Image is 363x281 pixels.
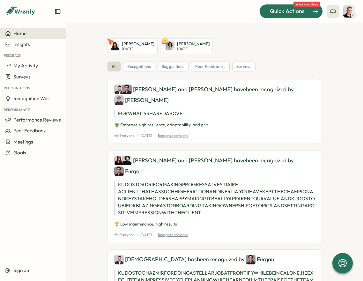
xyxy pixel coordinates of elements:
[343,5,355,18] img: Almudena Bernardos
[154,133,155,138] p: |
[114,110,315,117] p: FOR WHAT'S SHARED ABOVE!
[246,255,274,264] div: Furqan
[13,150,26,156] span: Goals
[140,133,152,138] p: [DATE]
[270,7,305,15] span: Quick Actions
[163,38,213,54] a: 6Mirela Mus[PERSON_NAME][DATE]
[154,232,155,238] p: |
[114,156,315,176] div: [PERSON_NAME] and [PERSON_NAME] have been recognized by
[114,166,124,176] img: Furqan Tariq
[110,41,119,50] img: Kelly Rosa
[114,133,134,138] span: Everyone
[246,255,256,264] img: Furqan Tariq
[114,85,124,94] img: Ghazmir Mansur
[13,128,46,134] span: Peer Feedback
[13,95,49,101] span: Recognition Wall
[122,41,155,47] p: [PERSON_NAME]
[177,47,210,51] p: [DATE]
[158,232,188,238] p: Recognize someone
[114,85,315,105] div: [PERSON_NAME] and [PERSON_NAME] have been recognized by
[114,255,315,264] div: [DEMOGRAPHIC_DATA] has been recognized by
[122,156,132,165] img: Ubaid (Ubi)
[259,4,323,18] button: Quick Actions
[13,267,31,273] span: Sign out
[114,166,143,176] div: Furqan
[122,47,155,51] p: [DATE]
[140,232,152,238] p: [DATE]
[164,38,166,42] text: 6
[13,41,30,47] span: Insights
[114,255,124,264] img: Ghazmir Mansur
[137,232,138,238] p: |
[293,2,320,7] span: 4 tasks waiting
[114,232,134,238] span: Everyone
[195,64,226,70] span: peer feedbacks
[13,63,38,69] span: My Activity
[162,64,184,70] span: suggestions
[114,181,315,216] p: KUDOS TO ADRI FOR MAKING PROGRESS AT VESTIAIRE - A CLIENT THAT HAS SUCH HIGH FRICTION AND INERTIA...
[114,95,169,105] div: [PERSON_NAME]
[236,64,251,70] span: surveys
[13,117,61,123] span: Performance Reviews
[114,221,315,227] p: 🏆 Low maintenance, high results
[13,74,31,80] span: Surveys
[122,85,132,94] img: Furqan Tariq
[114,156,124,165] img: Adriana Fosca
[114,95,124,105] img: Hasan Naqvi
[158,133,188,138] p: Recognize someone
[137,133,138,138] p: |
[13,30,26,36] span: Home
[127,64,151,70] span: recognitions
[55,8,61,15] button: Expand sidebar
[114,122,315,128] p: 🪴 Embrace high resilience, adaptability, and grit
[177,41,210,47] p: [PERSON_NAME]
[166,41,174,50] img: Mirela Mus
[13,139,33,145] span: Meetings
[112,64,116,70] span: all
[107,38,158,54] a: Kelly Rosa[PERSON_NAME][DATE]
